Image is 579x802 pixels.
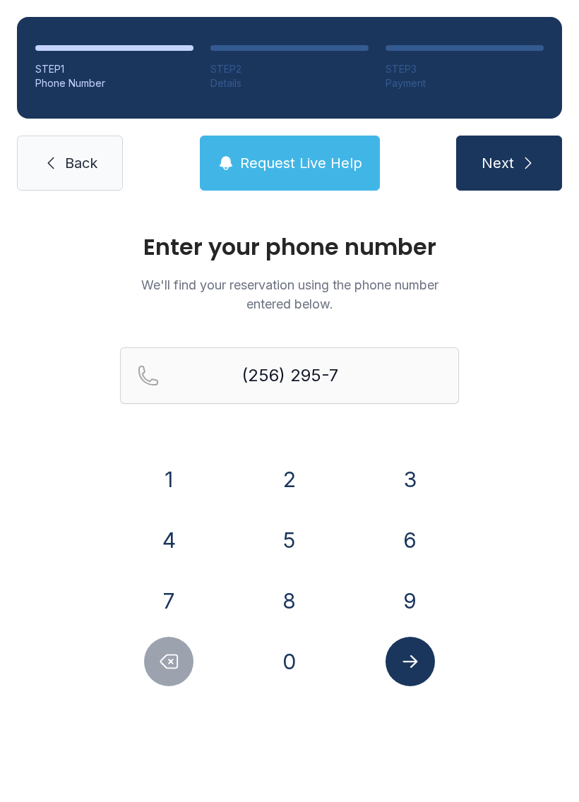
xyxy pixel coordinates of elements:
button: 4 [144,515,193,565]
button: 6 [386,515,435,565]
button: 3 [386,455,435,504]
button: Delete number [144,637,193,686]
input: Reservation phone number [120,347,459,404]
span: Request Live Help [240,153,362,173]
button: 1 [144,455,193,504]
div: Phone Number [35,76,193,90]
div: STEP 3 [386,62,544,76]
span: Next [482,153,514,173]
button: 2 [265,455,314,504]
div: Details [210,76,369,90]
button: 7 [144,576,193,626]
div: Payment [386,76,544,90]
button: Submit lookup form [386,637,435,686]
button: 0 [265,637,314,686]
div: STEP 1 [35,62,193,76]
p: We'll find your reservation using the phone number entered below. [120,275,459,313]
button: 5 [265,515,314,565]
button: 9 [386,576,435,626]
span: Back [65,153,97,173]
h1: Enter your phone number [120,236,459,258]
button: 8 [265,576,314,626]
div: STEP 2 [210,62,369,76]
